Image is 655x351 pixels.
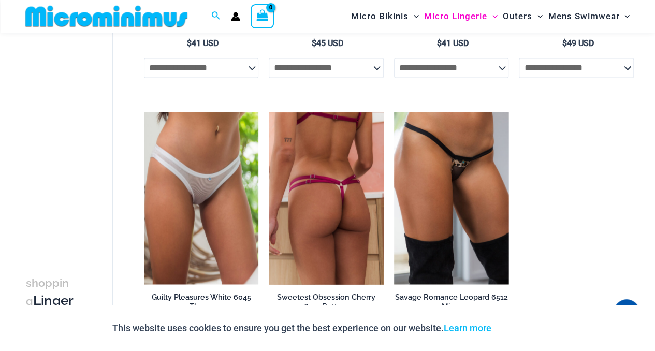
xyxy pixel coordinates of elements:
a: Guilty Pleasures White 6045 Thong 01Guilty Pleasures White 1045 Bra 6045 Thong 06Guilty Pleasures... [144,112,259,284]
a: Savage Romance Leopard 6512 Micro [394,292,509,315]
nav: Site Navigation [347,2,634,31]
a: OutersMenu ToggleMenu Toggle [500,3,545,30]
h3: Lingerie Thongs [26,274,76,345]
img: Savage Romance Leopard 6512 Micro 01 [394,112,509,284]
a: Savage Romance Leopard 6512 Micro 01Savage Romance Leopard 6512 Micro 02Savage Romance Leopard 65... [394,112,509,284]
p: This website uses cookies to ensure you get the best experience on our website. [112,320,491,336]
span: Micro Lingerie [424,3,487,30]
span: Menu Toggle [532,3,543,30]
span: shopping [26,276,69,308]
button: Accept [499,316,543,341]
span: $ [562,38,566,48]
bdi: 41 USD [187,38,219,48]
a: Mens SwimwearMenu ToggleMenu Toggle [545,3,632,30]
bdi: 45 USD [312,38,343,48]
a: Account icon link [231,12,240,21]
a: Search icon link [211,10,221,23]
img: Sweetest Obsession Cherry 1129 Bra 6119 Bottom 1939 04 [269,112,384,284]
span: Menu Toggle [487,3,498,30]
iframe: TrustedSite Certified [26,35,119,242]
a: Learn more [444,323,491,333]
h2: Savage Romance Leopard 6512 Micro [394,292,509,311]
a: Micro BikinisMenu ToggleMenu Toggle [348,3,421,30]
img: Guilty Pleasures White 6045 Thong 01 [144,112,259,284]
span: $ [312,38,316,48]
span: Menu Toggle [619,3,630,30]
h2: Sweetest Obsession Cherry 6119 Bottom [269,292,384,311]
span: Outers [503,3,532,30]
bdi: 41 USD [437,38,469,48]
a: View Shopping Cart, empty [251,4,274,28]
span: Micro Bikinis [351,3,409,30]
bdi: 49 USD [562,38,593,48]
a: Guilty Pleasures White 6045 Thong [144,292,259,315]
a: Sweetest Obsession Cherry 6119 Bottom [269,292,384,315]
h2: Guilty Pleasures White 6045 Thong [144,292,259,311]
a: Micro LingerieMenu ToggleMenu Toggle [421,3,500,30]
span: Menu Toggle [409,3,419,30]
a: Sweetest Obsession Cherry 6119 Bottom 1939 01Sweetest Obsession Cherry 1129 Bra 6119 Bottom 1939 ... [269,112,384,284]
span: $ [187,38,192,48]
span: $ [437,38,442,48]
span: Mens Swimwear [548,3,619,30]
img: MM SHOP LOGO FLAT [21,5,192,28]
